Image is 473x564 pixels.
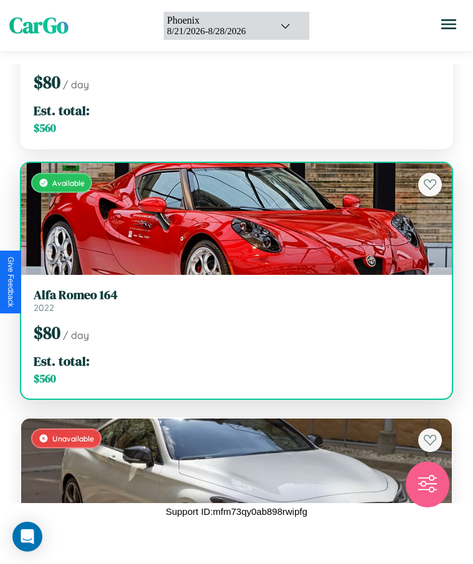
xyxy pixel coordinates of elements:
[167,26,264,37] div: 8 / 21 / 2026 - 8 / 28 / 2026
[34,321,60,344] span: $ 80
[34,101,90,119] span: Est. total:
[34,287,439,302] h3: Alfa Romeo 164
[34,371,56,386] span: $ 560
[167,15,264,26] div: Phoenix
[34,70,60,94] span: $ 80
[12,522,42,552] div: Open Intercom Messenger
[9,11,68,40] span: CarGo
[34,302,54,313] span: 2022
[166,503,307,520] p: Support ID: mfm73qy0ab898rwipfg
[63,78,89,91] span: / day
[6,257,15,307] div: Give Feedback
[34,287,439,313] a: Alfa Romeo 1642022
[52,434,94,443] span: Unavailable
[63,329,89,341] span: / day
[34,121,56,136] span: $ 560
[52,178,85,188] span: Available
[34,352,90,370] span: Est. total:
